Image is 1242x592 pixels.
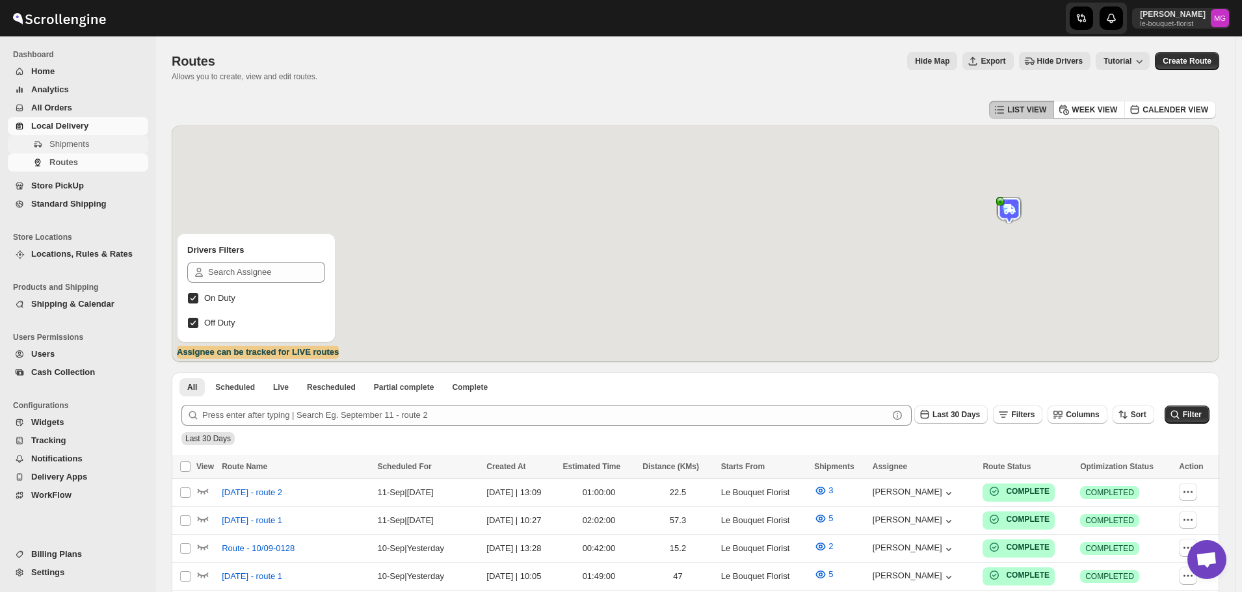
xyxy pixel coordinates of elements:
[31,417,64,427] span: Widgets
[1006,487,1050,496] b: COMPLETE
[49,157,78,167] span: Routes
[8,486,148,504] button: WorkFlow
[1006,543,1050,552] b: COMPLETE
[13,332,150,342] span: Users Permissions
[721,486,806,499] div: Le Bouquet Florist
[1080,462,1154,471] span: Optimization Status
[806,508,841,529] button: 5
[31,84,69,94] span: Analytics
[563,570,635,583] div: 01:49:00
[222,514,282,527] span: [DATE] - route 1
[215,382,255,393] span: Scheduled
[1048,405,1107,424] button: Columns
[873,462,907,471] span: Assignee
[486,570,555,583] div: [DATE] | 10:05
[907,52,957,70] button: Map action label
[196,462,214,471] span: View
[31,103,72,112] span: All Orders
[13,232,150,242] span: Store Locations
[988,513,1050,526] button: COMPLETE
[204,293,235,303] span: On Duty
[179,378,205,396] button: All routes
[377,462,431,471] span: Scheduled For
[873,515,955,528] button: [PERSON_NAME]
[1072,105,1117,115] span: WEEK VIEW
[214,482,290,503] button: [DATE] - route 2
[8,468,148,486] button: Delivery Apps
[1037,56,1083,66] span: Hide Drivers
[873,571,955,584] button: [PERSON_NAME]
[377,515,433,525] span: 11-Sep | [DATE]
[828,569,833,579] span: 5
[452,382,488,393] span: Complete
[214,510,290,531] button: [DATE] - route 1
[185,434,231,443] span: Last 30 Days
[828,541,833,551] span: 2
[31,490,72,500] span: WorkFlow
[1140,9,1206,19] p: [PERSON_NAME]
[828,485,833,495] span: 3
[981,56,1005,66] span: Export
[222,542,295,555] span: Route - 10/09-0128
[642,462,699,471] span: Distance (KMs)
[989,101,1054,119] button: LIST VIEW
[806,564,841,585] button: 5
[273,382,289,393] span: Live
[208,262,325,283] input: Search Assignee
[222,462,267,471] span: Route Name
[1143,105,1208,115] span: CALENDER VIEW
[172,71,317,82] p: Allows you to create, view and edit routes.
[222,570,282,583] span: [DATE] - route 1
[1140,19,1206,27] p: le-bouquet-florist
[873,487,955,500] div: [PERSON_NAME]
[721,542,806,555] div: Le Bouquet Florist
[1011,410,1035,419] span: Filters
[31,199,107,209] span: Standard Shipping
[8,62,148,81] button: Home
[31,454,83,463] span: Notifications
[1006,571,1050,580] b: COMPLETE
[1085,487,1134,498] span: COMPLETED
[8,245,148,263] button: Locations, Rules & Rates
[1132,8,1230,29] button: User menu
[642,542,713,555] div: 15.2
[486,462,525,471] span: Created At
[187,382,197,393] span: All
[31,181,84,190] span: Store PickUp
[1085,515,1134,526] span: COMPLETED
[642,570,713,583] div: 47
[202,405,888,426] input: Press enter after typing | Search Eg. September 11 - route 2
[222,486,282,499] span: [DATE] - route 2
[1165,405,1209,424] button: Filter
[8,563,148,582] button: Settings
[31,299,114,309] span: Shipping & Calendar
[8,99,148,117] button: All Orders
[1053,101,1125,119] button: WEEK VIEW
[814,462,854,471] span: Shipments
[49,139,89,149] span: Shipments
[1096,52,1150,70] button: Tutorial
[214,538,302,559] button: Route - 10/09-0128
[914,405,988,424] button: Last 30 Days
[1179,462,1203,471] span: Action
[31,435,66,445] span: Tracking
[1113,405,1154,424] button: Sort
[806,480,841,501] button: 3
[377,543,444,553] span: 10-Sep | Yesterday
[988,485,1050,498] button: COMPLETE
[563,486,635,499] div: 01:00:00
[1211,9,1229,27] span: Melody Gluth
[31,367,95,377] span: Cash Collection
[374,382,434,393] span: Partial complete
[932,410,980,419] span: Last 30 Days
[962,52,1013,70] button: Export
[10,2,108,34] img: ScrollEngine
[8,135,148,153] button: Shipments
[1007,105,1046,115] span: LIST VIEW
[172,54,215,68] span: Routes
[8,363,148,381] button: Cash Collection
[873,543,955,556] button: [PERSON_NAME]
[1214,14,1226,22] text: MG
[1019,52,1091,70] button: Hide Drivers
